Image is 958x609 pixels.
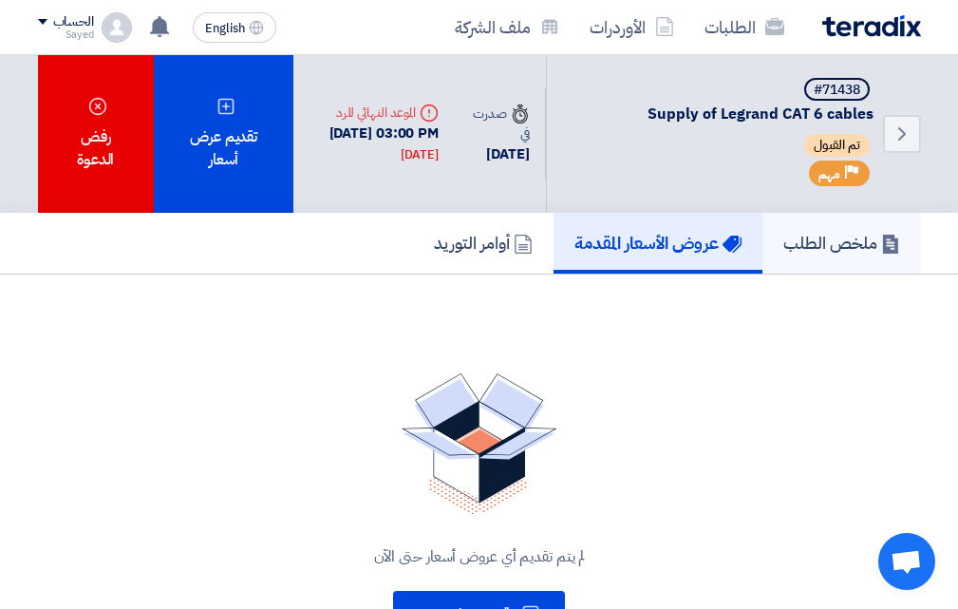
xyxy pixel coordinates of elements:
[38,55,154,213] div: رفض الدعوة
[401,145,439,164] div: [DATE]
[154,55,294,213] div: تقديم عرض أسعار
[469,143,529,165] div: [DATE]
[61,545,898,568] div: لم يتم تقديم أي عروض أسعار حتى الآن
[574,232,742,254] h5: عروض الأسعار المقدمة
[193,12,276,43] button: English
[434,232,533,254] h5: أوامر التوريد
[554,213,762,274] a: عروض الأسعار المقدمة
[878,533,935,590] div: Open chat
[205,22,245,35] span: English
[574,5,689,49] a: الأوردرات
[53,14,94,30] div: الحساب
[818,165,840,183] span: مهم
[783,232,900,254] h5: ملخص الطلب
[814,84,860,97] div: #71438
[570,78,873,124] h5: Supply of Legrand CAT 6 cables
[309,123,439,165] div: [DATE] 03:00 PM
[413,213,554,274] a: أوامر التوريد
[309,103,439,123] div: الموعد النهائي للرد
[804,134,870,157] span: تم القبول
[469,104,529,143] div: صدرت في
[570,105,873,124] span: Supply of Legrand CAT 6 cables
[762,213,921,274] a: ملخص الطلب
[822,15,921,37] img: Teradix logo
[38,29,94,40] div: Sayed
[102,12,132,43] img: profile_test.png
[440,5,574,49] a: ملف الشركة
[402,373,557,515] img: No Quotations Found!
[689,5,799,49] a: الطلبات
